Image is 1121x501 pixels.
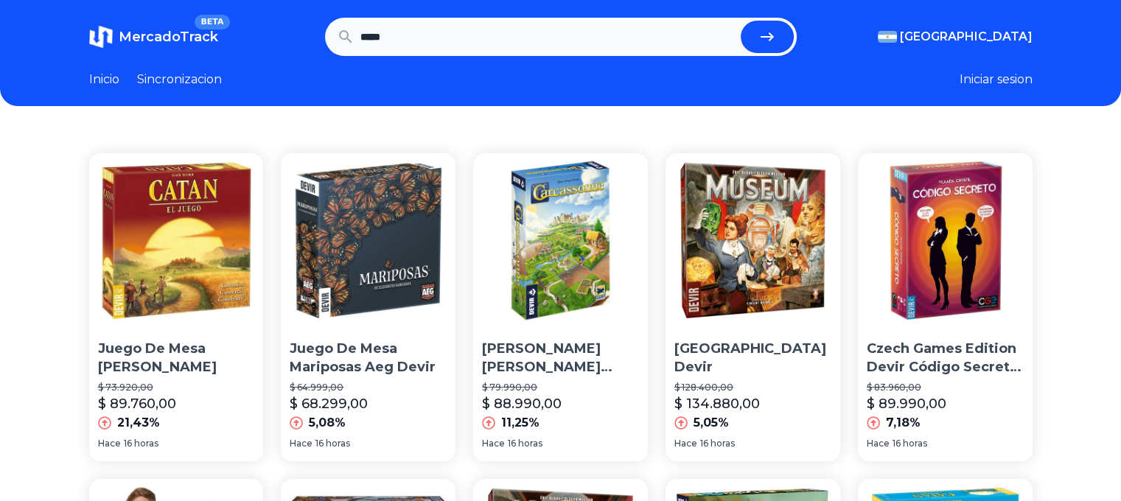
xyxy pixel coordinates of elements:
p: [GEOGRAPHIC_DATA] Devir [674,340,831,376]
span: Hace [290,438,312,449]
span: Hace [867,438,890,449]
a: MercadoTrackBETA [89,25,218,49]
a: Inicio [89,71,119,88]
p: Juego De Mesa [PERSON_NAME] [98,340,255,376]
span: BETA [195,15,229,29]
button: [GEOGRAPHIC_DATA] [878,28,1033,46]
img: MercadoTrack [89,25,113,49]
img: Czech Games Edition Devir Código Secreto Español [858,153,1033,328]
p: $ 88.990,00 [482,393,562,414]
p: Czech Games Edition Devir Código Secreto Español [867,340,1024,376]
a: Czech Games Edition Devir Código Secreto EspañolCzech Games Edition Devir Código Secreto Español$... [858,153,1033,461]
span: 16 horas [315,438,350,449]
p: $ 89.760,00 [98,393,176,414]
span: MercadoTrack [119,29,218,45]
p: [PERSON_NAME] [PERSON_NAME] [PERSON_NAME] Carcassonne Español [482,340,639,376]
p: $ 79.990,00 [482,382,639,393]
a: Juego De Mesa Museum Devir[GEOGRAPHIC_DATA] Devir$ 128.400,00$ 134.880,005,05%Hace16 horas [666,153,840,461]
a: Juego De Mesa Mariposas Aeg DevirJuego De Mesa Mariposas Aeg Devir$ 64.999,00$ 68.299,005,08%Hace... [281,153,455,461]
span: Hace [674,438,697,449]
span: Hace [98,438,121,449]
p: 21,43% [117,414,160,432]
a: Hans Im Glück Devir Carcassonne Español[PERSON_NAME] [PERSON_NAME] [PERSON_NAME] Carcassonne Espa... [473,153,648,461]
img: Juego De Mesa Catan Devir [89,153,264,328]
a: Sincronizacion [137,71,222,88]
span: 16 horas [893,438,927,449]
p: 5,08% [309,414,346,432]
span: 16 horas [700,438,735,449]
span: Hace [482,438,505,449]
p: $ 64.999,00 [290,382,447,393]
p: $ 73.920,00 [98,382,255,393]
p: 5,05% [694,414,729,432]
p: Juego De Mesa Mariposas Aeg Devir [290,340,447,376]
p: $ 68.299,00 [290,393,368,414]
p: $ 128.400,00 [674,382,831,393]
img: Argentina [878,31,897,43]
a: Juego De Mesa Catan DevirJuego De Mesa [PERSON_NAME]$ 73.920,00$ 89.760,0021,43%Hace16 horas [89,153,264,461]
span: [GEOGRAPHIC_DATA] [900,28,1033,46]
button: Iniciar sesion [960,71,1033,88]
p: 7,18% [886,414,921,432]
p: $ 83.960,00 [867,382,1024,393]
p: $ 89.990,00 [867,393,946,414]
img: Hans Im Glück Devir Carcassonne Español [473,153,648,328]
p: $ 134.880,00 [674,393,760,414]
img: Juego De Mesa Museum Devir [666,153,840,328]
span: 16 horas [508,438,542,449]
img: Juego De Mesa Mariposas Aeg Devir [281,153,455,328]
p: 11,25% [501,414,539,432]
span: 16 horas [124,438,158,449]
